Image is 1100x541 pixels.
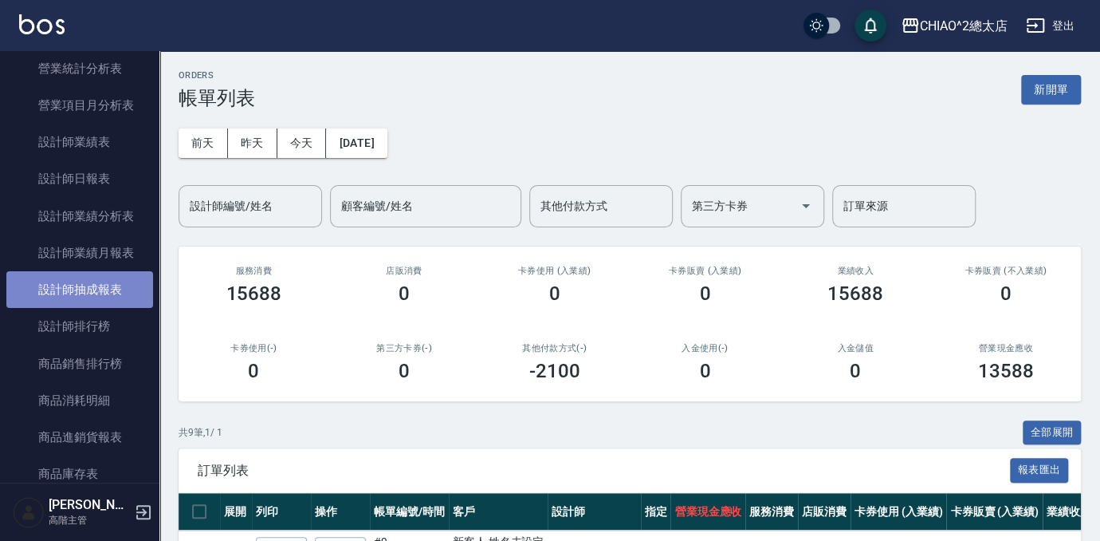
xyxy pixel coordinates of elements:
[6,419,153,456] a: 商品進銷貨報表
[799,266,912,276] h2: 業績收入
[949,266,1062,276] h2: 卡券販賣 (不入業績)
[670,493,745,531] th: 營業現金應收
[978,360,1034,382] h3: 13588
[549,282,560,305] h3: 0
[850,360,861,382] h3: 0
[949,343,1062,353] h2: 營業現金應收
[248,360,259,382] h3: 0
[1010,458,1069,483] button: 報表匯出
[220,493,252,531] th: 展開
[228,128,277,158] button: 昨天
[348,343,461,353] h2: 第三方卡券(-)
[179,87,255,109] h3: 帳單列表
[6,271,153,308] a: 設計師抽成報表
[399,282,410,305] h3: 0
[799,343,912,353] h2: 入金儲值
[1043,493,1095,531] th: 業績收入
[6,198,153,235] a: 設計師業績分析表
[49,497,130,513] h5: [PERSON_NAME]
[1019,11,1081,41] button: 登出
[894,10,1014,42] button: CHIAO^2總太店
[311,493,370,531] th: 操作
[1000,282,1012,305] h3: 0
[13,496,45,528] img: Person
[1010,462,1069,477] a: 報表匯出
[6,124,153,160] a: 設計師業績表
[6,235,153,271] a: 設計師業績月報表
[370,493,449,531] th: 帳單編號/時間
[1021,81,1081,97] a: 新開單
[649,266,761,276] h2: 卡券販賣 (入業績)
[745,493,798,531] th: 服務消費
[827,282,883,305] h3: 15688
[920,16,1008,36] div: CHIAO^2總太店
[198,463,1010,479] span: 訂單列表
[946,493,1043,531] th: 卡券販賣 (入業績)
[793,193,819,219] button: Open
[6,50,153,87] a: 營業統計分析表
[226,282,281,305] h3: 15688
[498,343,611,353] h2: 其他付款方式(-)
[198,343,310,353] h2: 卡券使用(-)
[49,513,130,527] p: 高階主管
[641,493,671,531] th: 指定
[6,160,153,197] a: 設計師日報表
[1023,421,1082,445] button: 全部展開
[19,14,65,34] img: Logo
[529,360,580,382] h3: -2100
[348,266,461,276] h2: 店販消費
[548,493,640,531] th: 設計師
[649,343,761,353] h2: 入金使用(-)
[326,128,387,158] button: [DATE]
[277,128,327,158] button: 今天
[6,382,153,419] a: 商品消耗明細
[6,87,153,124] a: 營業項目月分析表
[6,346,153,382] a: 商品銷售排行榜
[399,360,410,382] h3: 0
[854,10,886,41] button: save
[198,266,310,276] h3: 服務消費
[1021,75,1081,105] button: 新開單
[498,266,611,276] h2: 卡券使用 (入業績)
[449,493,548,531] th: 客戶
[6,456,153,492] a: 商品庫存表
[179,128,228,158] button: 前天
[699,282,710,305] h3: 0
[6,308,153,345] a: 設計師排行榜
[798,493,851,531] th: 店販消費
[179,70,255,81] h2: ORDERS
[179,425,222,440] p: 共 9 筆, 1 / 1
[699,360,710,382] h3: 0
[851,493,947,531] th: 卡券使用 (入業績)
[252,493,311,531] th: 列印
